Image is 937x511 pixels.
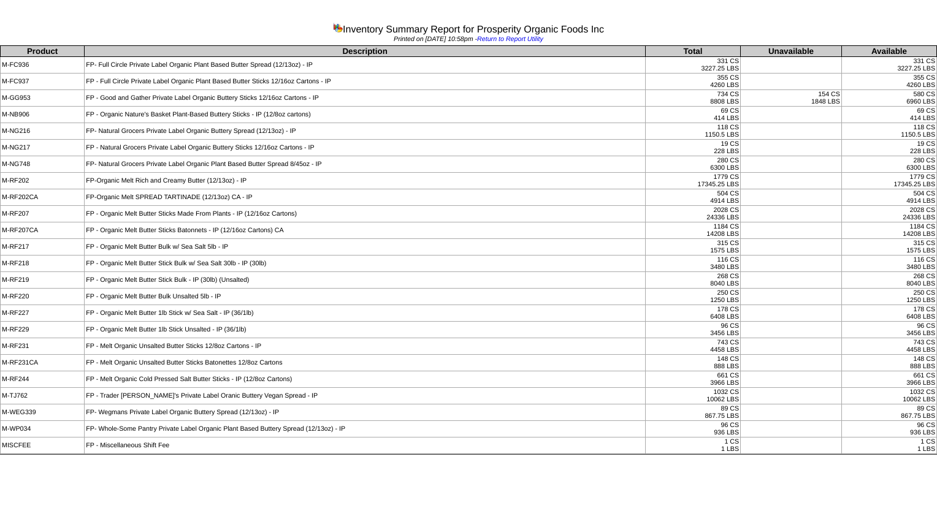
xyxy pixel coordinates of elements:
td: 178 CS 6408 LBS [841,305,936,322]
td: 504 CS 4914 LBS [841,189,936,206]
th: Available [841,46,936,57]
td: 250 CS 1250 LBS [645,289,740,305]
td: 96 CS 936 LBS [841,421,936,437]
td: FP - Organic Melt Butter Bulk w/ Sea Salt 5lb - IP [85,239,646,255]
th: Total [645,46,740,57]
td: M-GG953 [1,90,85,107]
td: 1779 CS 17345.25 LBS [645,173,740,189]
td: 315 CS 1575 LBS [841,239,936,255]
td: 268 CS 8040 LBS [645,272,740,289]
td: M-RF229 [1,322,85,338]
td: FP - Organic Melt Butter 1lb Stick w/ Sea Salt - IP (36/1lb) [85,305,646,322]
td: 19 CS 228 LBS [841,140,936,156]
td: 1184 CS 14208 LBS [645,222,740,239]
td: 96 CS 3456 LBS [645,322,740,338]
td: 580 CS 6960 LBS [841,90,936,107]
td: M-RF218 [1,255,85,272]
td: FP - Organic Melt Butter Stick Bulk w/ Sea Salt 30lb - IP (30lb) [85,255,646,272]
td: 116 CS 3480 LBS [645,255,740,272]
td: 331 CS 3227.25 LBS [645,57,740,74]
td: 734 CS 8808 LBS [645,90,740,107]
td: M-RF220 [1,289,85,305]
td: 69 CS 414 LBS [645,107,740,123]
th: Unavailable [741,46,842,57]
td: 2028 CS 24336 LBS [841,206,936,222]
td: FP- Whole-Some Pantry Private Label Organic Plant Based Buttery Spread (12/13oz) - IP [85,421,646,437]
td: FP- Natural Grocers Private Label Organic Buttery Spread (12/13oz) - IP [85,123,646,140]
td: 250 CS 1250 LBS [841,289,936,305]
th: Product [1,46,85,57]
td: FP- Natural Grocers Private Label Organic Plant Based Butter Spread 8/45oz - IP [85,156,646,173]
td: M-FC936 [1,57,85,74]
td: M-WEG339 [1,404,85,421]
td: FP - Organic Melt Butter Bulk Unsalted 5lb - IP [85,289,646,305]
td: FP - Organic Melt Butter Sticks Made From Plants - IP (12/16oz Cartons) [85,206,646,222]
td: M-RF231 [1,338,85,355]
td: FP - Natural Grocers Private Label Organic Buttery Sticks 12/16oz Cartons - IP [85,140,646,156]
td: M-FC937 [1,74,85,90]
td: M-NG748 [1,156,85,173]
td: M-RF219 [1,272,85,289]
td: 355 CS 4260 LBS [841,74,936,90]
td: M-RF231CA [1,355,85,371]
td: 118 CS 1150.5 LBS [841,123,936,140]
td: 96 CS 936 LBS [645,421,740,437]
td: 118 CS 1150.5 LBS [645,123,740,140]
td: M-NB906 [1,107,85,123]
td: 355 CS 4260 LBS [645,74,740,90]
td: FP- Wegmans Private Label Organic Buttery Spread (12/13oz) - IP [85,404,646,421]
th: Description [85,46,646,57]
td: FP - Melt Organic Cold Pressed Salt Butter Sticks - IP (12/8oz Cartons) [85,371,646,388]
td: 148 CS 888 LBS [841,355,936,371]
td: FP - Organic Melt Butter Stick Bulk - IP (30lb) (Unsalted) [85,272,646,289]
td: FP - Organic Nature's Basket Plant-Based Buttery Sticks - IP (12/8oz cartons) [85,107,646,123]
td: 89 CS 867.75 LBS [841,404,936,421]
td: FP - Good and Gather Private Label Organic Buttery Sticks 12/16oz Cartons - IP [85,90,646,107]
td: M-RF207CA [1,222,85,239]
td: 1 CS 1 LBS [645,437,740,454]
td: 1 CS 1 LBS [841,437,936,454]
td: 280 CS 6300 LBS [645,156,740,173]
td: 280 CS 6300 LBS [841,156,936,173]
td: FP - Organic Melt Butter 1lb Stick Unsalted - IP (36/1lb) [85,322,646,338]
td: 89 CS 867.75 LBS [645,404,740,421]
a: Return to Report Utility [477,36,543,43]
td: 504 CS 4914 LBS [645,189,740,206]
td: 1184 CS 14208 LBS [841,222,936,239]
td: 268 CS 8040 LBS [841,272,936,289]
td: MISCFEE [1,437,85,454]
td: FP-Organic Melt SPREAD TARTINADE (12/13oz) CA - IP [85,189,646,206]
td: 96 CS 3456 LBS [841,322,936,338]
td: M-RF207 [1,206,85,222]
td: FP - Melt Organic Unsalted Butter Sticks 12/8oz Cartons - IP [85,338,646,355]
td: M-RF202CA [1,189,85,206]
td: 743 CS 4458 LBS [841,338,936,355]
td: 315 CS 1575 LBS [645,239,740,255]
td: FP-Organic Melt Rich and Creamy Butter (12/13oz) - IP [85,173,646,189]
td: M-WP034 [1,421,85,437]
td: 661 CS 3966 LBS [645,371,740,388]
td: 661 CS 3966 LBS [841,371,936,388]
td: 19 CS 228 LBS [645,140,740,156]
td: FP - Melt Organic Unsalted Butter Sticks Batonettes 12/8oz Cartons [85,355,646,371]
td: 743 CS 4458 LBS [645,338,740,355]
td: M-TJ762 [1,388,85,404]
td: M-RF227 [1,305,85,322]
td: M-RF244 [1,371,85,388]
td: 331 CS 3227.25 LBS [841,57,936,74]
td: 1779 CS 17345.25 LBS [841,173,936,189]
img: graph.gif [333,23,343,32]
td: 1032 CS 10062 LBS [645,388,740,404]
td: 69 CS 414 LBS [841,107,936,123]
td: M-NG216 [1,123,85,140]
td: FP - Miscellaneous Shift Fee [85,437,646,454]
td: 116 CS 3480 LBS [841,255,936,272]
td: 178 CS 6408 LBS [645,305,740,322]
td: M-RF202 [1,173,85,189]
td: FP - Full Circle Private Label Organic Plant Based Butter Sticks 12/16oz Cartons - IP [85,74,646,90]
td: M-NG217 [1,140,85,156]
td: FP- Full Circle Private Label Organic Plant Based Butter Spread (12/13oz) - IP [85,57,646,74]
td: 2028 CS 24336 LBS [645,206,740,222]
td: 154 CS 1848 LBS [741,90,842,107]
td: FP - Trader [PERSON_NAME]'s Private Label Oranic Buttery Vegan Spread - IP [85,388,646,404]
